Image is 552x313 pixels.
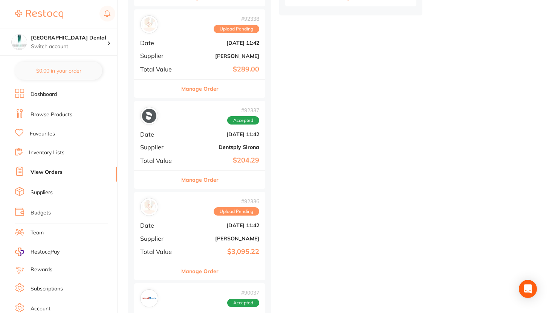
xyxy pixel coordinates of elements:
[12,35,27,50] img: Capalaba Park Dental
[184,53,259,59] b: [PERSON_NAME]
[15,248,60,256] a: RestocqPay
[140,66,178,73] span: Total Value
[31,209,51,217] a: Budgets
[15,62,102,80] button: $0.00 in your order
[15,10,63,19] img: Restocq Logo
[29,149,64,156] a: Inventory Lists
[31,285,63,293] a: Subscriptions
[140,157,178,164] span: Total Value
[140,131,178,138] span: Date
[31,266,52,273] a: Rewards
[140,235,178,242] span: Supplier
[142,17,156,32] img: Adam Dental
[184,131,259,137] b: [DATE] 11:42
[140,52,178,59] span: Supplier
[31,169,63,176] a: View Orders
[134,9,265,98] div: Adam Dental#92338Upload PendingDate[DATE] 11:42Supplier[PERSON_NAME]Total Value$289.00Manage Order
[214,16,259,22] span: # 92338
[142,200,156,214] img: Henry Schein Halas
[140,40,178,46] span: Date
[31,34,107,42] h4: Capalaba Park Dental
[31,111,72,119] a: Browse Products
[15,6,63,23] a: Restocq Logo
[31,305,50,313] a: Account
[181,171,219,189] button: Manage Order
[15,248,24,256] img: RestocqPay
[184,248,259,256] b: $3,095.22
[227,107,259,113] span: # 92337
[134,101,265,189] div: Dentsply Sirona#92337AcceptedDate[DATE] 11:42SupplierDentsply SironaTotal Value$204.29Manage Order
[142,109,156,123] img: Dentsply Sirona
[31,229,44,237] a: Team
[227,299,259,307] span: Accepted
[184,65,259,73] b: $289.00
[31,91,57,98] a: Dashboard
[181,80,219,98] button: Manage Order
[184,236,259,242] b: [PERSON_NAME]
[30,130,55,138] a: Favourites
[184,222,259,228] b: [DATE] 11:42
[519,280,537,298] div: Open Intercom Messenger
[214,198,259,204] span: # 92336
[184,156,259,164] b: $204.29
[184,40,259,46] b: [DATE] 11:42
[140,222,178,229] span: Date
[140,248,178,255] span: Total Value
[31,43,107,50] p: Switch account
[142,291,156,305] img: Critical Dental
[227,116,259,125] span: Accepted
[181,262,219,280] button: Manage Order
[214,25,259,33] span: Upload Pending
[31,248,60,256] span: RestocqPay
[140,144,178,150] span: Supplier
[134,192,265,280] div: Henry Schein Halas#92336Upload PendingDate[DATE] 11:42Supplier[PERSON_NAME]Total Value$3,095.22Ma...
[184,144,259,150] b: Dentsply Sirona
[227,290,259,296] span: # 90037
[214,207,259,216] span: Upload Pending
[31,189,53,196] a: Suppliers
